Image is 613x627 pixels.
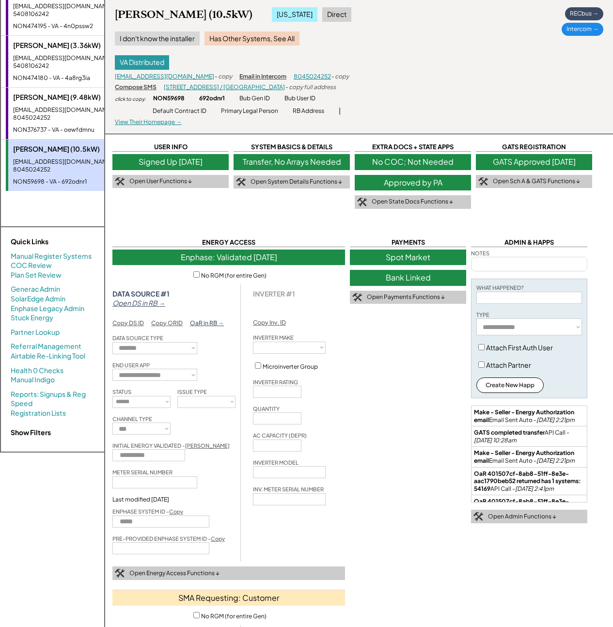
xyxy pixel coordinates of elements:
[11,304,84,313] a: Enphase Legacy Admin
[204,31,299,46] div: Has Other Systems, See All
[13,41,132,50] div: [PERSON_NAME] (3.36kW)
[112,469,173,476] div: METER SERIAL NUMBER
[115,177,125,186] img: tool-icon.png
[13,178,132,186] div: NON59698 - VA - 692odnr1
[350,238,466,247] div: PAYMENTS
[112,361,150,369] div: END USER APP
[253,334,294,341] div: INVERTER MAKE
[13,144,132,154] div: [PERSON_NAME] (10.5kW)
[253,405,280,412] div: QUANTITY
[115,118,182,126] div: View Their Homepage →
[112,298,165,307] em: Open DS in RB →
[115,569,125,578] img: tool-icon.png
[565,7,603,20] div: RECbus →
[13,158,132,174] div: [EMAIL_ADDRESS][DOMAIN_NAME] - 8045024252
[367,293,445,301] div: Open Payments Functions ↓
[112,334,163,342] div: DATA SOURCE TYPE
[488,513,556,521] div: Open Admin Functions ↓
[115,31,200,46] div: I don't know the installer
[199,94,225,103] div: 692odnr1
[11,237,108,247] div: Quick Links
[11,428,51,437] strong: Show Filters
[486,343,553,352] label: Attach First Auth User
[214,73,232,81] div: - copy
[515,485,554,492] em: [DATE] 2:41pm
[474,498,584,520] div: API Call -
[471,238,587,247] div: ADMIN & HAPPS
[285,83,336,92] div: - copy full address
[251,178,342,186] div: Open System Details Functions ↓
[115,55,169,70] div: VA Distributed
[112,442,230,449] div: INITIAL ENERGY VALIDATED -
[185,442,230,449] u: [PERSON_NAME]
[11,375,55,385] a: Manual Indigo
[474,429,545,436] strong: GATS completed transfer
[352,293,362,302] img: tool-icon.png
[169,508,183,515] u: Copy
[11,328,60,337] a: Partner Lookup
[13,74,132,82] div: NON474180 - VA - 4a8rg3ia
[11,294,65,304] a: SolarEdge Admin
[11,261,52,270] a: COC Review
[234,154,350,170] div: Transfer, No Arrays Needed
[112,508,183,515] div: ENPHASE SYSTEM ID -
[355,175,471,190] div: Approved by PA
[493,177,580,186] div: Open Sch A & GATS Functions ↓
[13,93,132,102] div: [PERSON_NAME] (9.48kW)
[13,2,132,19] div: [EMAIL_ADDRESS][DOMAIN_NAME] - 5408106242
[471,250,489,257] div: NOTES
[486,361,531,369] label: Attach Partner
[253,432,307,439] div: AC CAPACITY (DEPR)
[112,535,225,542] div: PRE-PROVIDED ENPHASE SYSTEM ID -
[474,449,575,464] strong: Make - Seller - Energy Authorization email
[253,378,298,386] div: INVERTER RATING
[211,535,225,542] u: Copy
[474,408,584,423] div: Email Sent Auto -
[153,94,185,103] div: NON59698
[536,457,575,464] em: [DATE] 2:21pm
[272,7,317,22] div: [US_STATE]
[236,178,246,187] img: tool-icon.png
[355,154,471,170] div: No COC; Not Needed
[234,142,350,152] div: SYSTEM BASICS & DETAILS
[129,177,192,186] div: Open User Functions ↓
[476,154,592,170] div: GATS Approved [DATE]
[474,470,582,492] strong: OaR 401507cf-8ab8-51ff-8e3e-aac1790beb52 returned has 1 systems: 54169
[11,366,63,376] a: Health 0 Checks
[474,437,517,444] em: [DATE] 10:28am
[476,142,592,152] div: GATS REGISTRATION
[293,107,324,115] div: RB Address
[284,94,315,103] div: Bub User ID
[11,351,85,361] a: Airtable Re-Linking Tool
[112,142,229,152] div: USER INFO
[355,142,471,152] div: EXTRA DOCS + STATE APPS
[372,198,453,206] div: Open State Docs Functions ↓
[13,106,132,123] div: [EMAIL_ADDRESS][DOMAIN_NAME] - 8045024252
[164,83,285,91] a: [STREET_ADDRESS] / [GEOGRAPHIC_DATA]
[115,8,252,21] div: [PERSON_NAME] (10.5kW)
[129,569,220,578] div: Open Energy Access Functions ↓
[115,83,157,92] div: Compose SMS
[112,154,229,170] div: Signed Up [DATE]
[253,459,299,466] div: INVERTER MODEL
[294,73,331,80] a: 8045024252
[263,363,318,370] label: Microinverter Group
[11,251,92,261] a: Manual Register Systems
[177,388,207,395] div: ISSUE TYPE
[112,289,170,298] strong: DATA SOURCE #1
[11,342,81,351] a: Referral Management
[536,416,575,423] em: [DATE] 2:21pm
[357,198,367,206] img: tool-icon.png
[153,107,206,115] div: Default Contract ID
[112,415,152,423] div: CHANNEL TYPE
[221,107,278,115] div: Primary Legal Person
[11,313,53,323] a: Stuck Energy
[474,498,582,520] strong: OaR 401507cf-8ab8-51ff-8e3e-aac1790beb52 returned has 1 systems: 54169
[13,22,132,31] div: NON474195 - VA - 4n0pssw2
[239,73,286,81] div: Email in Intercom
[112,590,345,606] div: SMA Requesting: Customer
[112,250,345,265] div: Enphase: Validated [DATE]
[253,319,286,327] div: Copy Inv. ID
[350,250,466,265] div: Spot Market
[115,95,146,102] div: click to copy:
